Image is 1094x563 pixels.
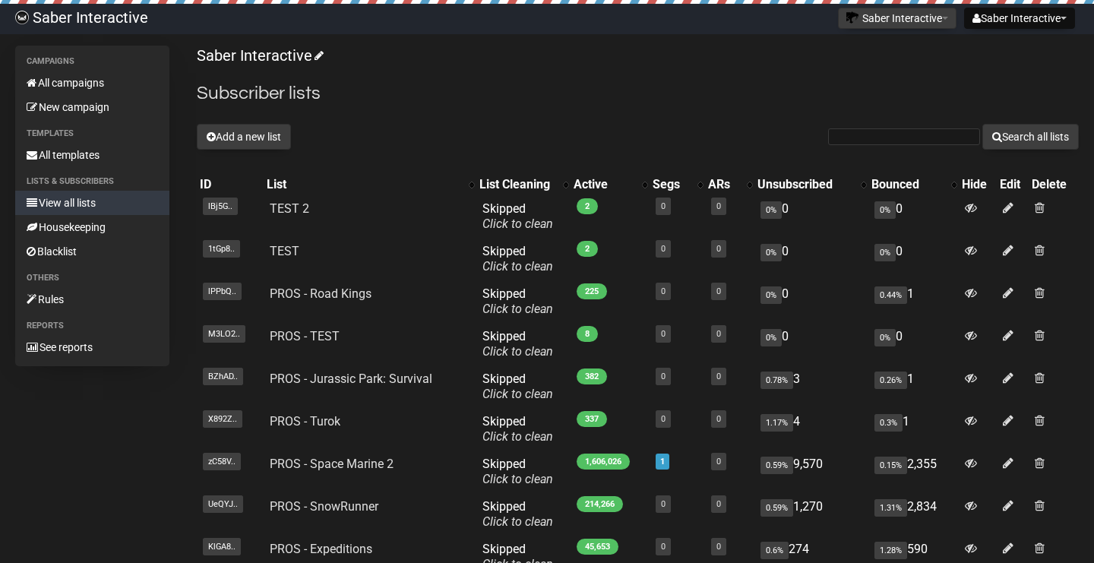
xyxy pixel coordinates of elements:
span: KlGA8.. [203,538,241,555]
a: Click to clean [482,514,553,529]
th: Edit: No sort applied, sorting is disabled [997,174,1029,195]
span: 0% [760,201,782,219]
a: Rules [15,287,169,312]
span: 1.31% [874,499,907,517]
a: All templates [15,143,169,167]
span: 0.26% [874,372,907,389]
th: List Cleaning: No sort applied, activate to apply an ascending sort [476,174,571,195]
a: Click to clean [482,344,553,359]
button: Saber Interactive [838,8,956,29]
a: Click to clean [482,259,553,274]
div: List Cleaning [479,177,555,192]
div: Edit [1000,177,1026,192]
th: ID: No sort applied, sorting is disabled [197,174,264,195]
span: 0.44% [874,286,907,304]
a: PROS - Jurassic Park: Survival [270,372,432,386]
a: 0 [716,372,721,381]
th: Delete: No sort applied, sorting is disabled [1029,174,1079,195]
span: lBj5G.. [203,198,238,215]
td: 2,355 [868,451,959,493]
span: 0.15% [874,457,907,474]
a: Saber Interactive [197,46,321,65]
td: 3 [754,365,868,408]
span: Skipped [482,457,553,486]
li: Others [15,269,169,287]
img: 1.png [846,11,858,24]
a: PROS - TEST [270,329,340,343]
a: 0 [661,329,666,339]
td: 0 [754,238,868,280]
span: 0.59% [760,499,793,517]
a: See reports [15,335,169,359]
span: X892Z.. [203,410,242,428]
td: 9,570 [754,451,868,493]
td: 1 [868,408,959,451]
img: ec1bccd4d48495f5e7d53d9a520ba7e5 [15,11,29,24]
td: 0 [754,195,868,238]
td: 0 [754,280,868,323]
a: 0 [661,244,666,254]
th: Hide: No sort applied, sorting is disabled [959,174,997,195]
span: 0.6% [760,542,789,559]
th: Bounced: No sort applied, activate to apply an ascending sort [868,174,959,195]
span: 0.59% [760,457,793,474]
a: 0 [661,414,666,424]
a: Click to clean [482,302,553,316]
span: Skipped [482,286,553,316]
span: 1,606,026 [577,454,630,470]
td: 4 [754,408,868,451]
button: Add a new list [197,124,291,150]
div: ID [200,177,261,192]
a: 0 [716,329,721,339]
div: Hide [962,177,994,192]
a: 0 [716,244,721,254]
a: 0 [661,542,666,552]
span: 225 [577,283,607,299]
span: 1tGp8.. [203,240,240,258]
a: Click to clean [482,429,553,444]
span: 337 [577,411,607,427]
span: 0% [874,244,896,261]
span: 0% [874,329,896,346]
td: 0 [754,323,868,365]
a: TEST 2 [270,201,309,216]
button: Saber Interactive [964,8,1075,29]
span: 45,653 [577,539,618,555]
li: Templates [15,125,169,143]
td: 0 [868,323,959,365]
a: All campaigns [15,71,169,95]
a: PROS - Expeditions [270,542,372,556]
span: UeQYJ.. [203,495,243,513]
a: 0 [716,201,721,211]
th: Segs: No sort applied, activate to apply an ascending sort [650,174,705,195]
td: 0 [868,238,959,280]
span: 2 [577,241,598,257]
span: Skipped [482,414,553,444]
a: Click to clean [482,472,553,486]
span: 0% [760,329,782,346]
a: Blacklist [15,239,169,264]
button: Search all lists [982,124,1079,150]
div: List [267,177,461,192]
td: 1,270 [754,493,868,536]
a: Click to clean [482,387,553,401]
a: 0 [716,414,721,424]
th: ARs: No sort applied, activate to apply an ascending sort [705,174,754,195]
span: 1.17% [760,414,793,432]
a: 0 [661,201,666,211]
span: Skipped [482,499,553,529]
div: ARs [708,177,738,192]
span: zC58V.. [203,453,241,470]
div: Segs [653,177,690,192]
span: M3LO2.. [203,325,245,343]
span: Skipped [482,244,553,274]
a: New campaign [15,95,169,119]
li: Lists & subscribers [15,172,169,191]
a: PROS - SnowRunner [270,499,378,514]
td: 0 [868,195,959,238]
span: 2 [577,198,598,214]
span: 8 [577,326,598,342]
span: BZhAD.. [203,368,243,385]
a: 0 [661,372,666,381]
div: Unsubscribed [757,177,853,192]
